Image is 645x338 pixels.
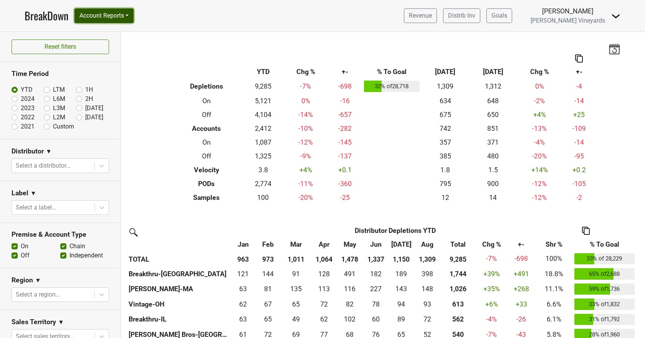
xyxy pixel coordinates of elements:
[243,149,283,163] td: 1,325
[572,237,637,251] th: % To Goal: activate to sort column ascending
[12,40,109,54] button: Reset filters
[509,299,533,309] div: +33
[311,282,336,297] td: 112.84
[531,17,605,24] span: [PERSON_NAME] Vineyards
[414,297,440,312] td: 93.3
[338,284,362,294] div: 116
[517,163,562,177] td: +14 %
[231,312,255,327] td: 62.5
[280,266,312,282] td: 90.5
[328,65,362,79] th: +-
[390,299,412,309] div: 94
[283,177,328,191] td: -11 %
[517,122,562,135] td: -13 %
[283,79,328,94] td: -7 %
[562,65,596,79] th: +-
[476,266,507,282] td: +39 %
[328,108,362,122] td: -657
[127,312,231,327] th: Breakthru-IL
[338,299,362,309] div: 82
[12,231,109,239] h3: Premise & Account Type
[233,284,254,294] div: 63
[562,135,596,149] td: -14
[421,94,469,108] td: 634
[421,191,469,204] td: 12
[562,79,596,94] td: -4
[469,191,517,204] td: 14
[517,135,562,149] td: -4 %
[74,8,134,23] button: Account Reports
[313,299,334,309] div: 72
[364,282,388,297] td: 226.66
[127,251,231,267] th: TOTAL
[12,147,44,155] h3: Distributor
[243,65,283,79] th: YTD
[535,266,572,282] td: 18.8%
[69,242,85,251] label: Chain
[231,237,255,251] th: Jan: activate to sort column ascending
[469,163,517,177] td: 1.5
[562,191,596,204] td: -2
[364,251,388,267] th: 1,337
[328,122,362,135] td: -282
[535,312,572,327] td: 6.1%
[313,314,334,324] div: 62
[280,282,312,297] td: 135.09
[440,237,476,251] th: Total: activate to sort column ascending
[243,177,283,191] td: 2,774
[390,314,412,324] div: 89
[170,191,243,204] th: Samples
[388,266,414,282] td: 188.5
[283,135,328,149] td: -12 %
[35,276,41,285] span: ▼
[416,284,438,294] div: 148
[336,251,364,267] th: 1,478
[282,314,310,324] div: 49
[170,122,243,135] th: Accounts
[507,237,535,251] th: +-: activate to sort column ascending
[280,312,312,327] td: 49
[476,282,507,297] td: +35 %
[338,314,362,324] div: 102
[243,79,283,94] td: 9,285
[416,269,438,279] div: 398
[469,135,517,149] td: 371
[517,177,562,191] td: -12 %
[282,299,310,309] div: 65
[388,237,414,251] th: Jul: activate to sort column ascending
[421,108,469,122] td: 675
[170,149,243,163] th: Off
[69,251,103,260] label: Independent
[469,149,517,163] td: 480
[257,314,278,324] div: 65
[509,284,533,294] div: +268
[469,79,517,94] td: 1,312
[336,266,364,282] td: 491.083
[476,312,507,327] td: -4 %
[421,65,469,79] th: [DATE]
[283,108,328,122] td: -14 %
[21,85,33,94] label: YTD
[12,70,109,78] h3: Time Period
[12,318,56,326] h3: Sales Territory
[255,224,535,237] th: Distributor Depletions YTD
[535,251,572,267] td: 100%
[365,284,387,294] div: 227
[313,269,334,279] div: 128
[365,299,387,309] div: 78
[440,297,476,312] th: 613.320
[21,251,30,260] label: Off
[414,312,440,327] td: 72
[255,282,280,297] td: 80.51
[243,108,283,122] td: 4,104
[611,12,620,21] img: Dropdown Menu
[231,282,255,297] td: 63.41
[486,255,497,262] span: -7%
[442,269,474,279] div: 1,744
[233,269,254,279] div: 121
[257,284,278,294] div: 81
[243,94,283,108] td: 5,121
[365,314,387,324] div: 60
[416,314,438,324] div: 72
[231,266,255,282] td: 121.4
